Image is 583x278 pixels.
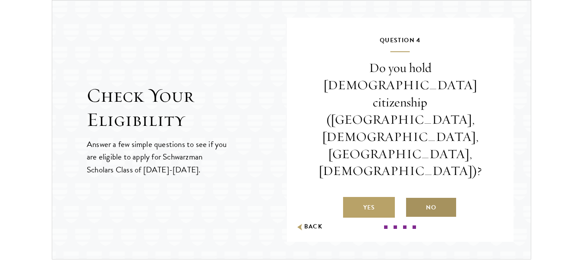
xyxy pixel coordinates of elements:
button: Back [296,222,323,231]
h2: Check Your Eligibility [87,84,287,132]
label: No [405,197,457,218]
p: Do you hold [DEMOGRAPHIC_DATA] citizenship ([GEOGRAPHIC_DATA], [DEMOGRAPHIC_DATA], [GEOGRAPHIC_DA... [313,59,488,180]
h5: Question 4 [313,35,488,52]
p: Answer a few simple questions to see if you are eligible to apply for Schwarzman Scholars Class o... [87,138,228,175]
label: Yes [343,197,395,218]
